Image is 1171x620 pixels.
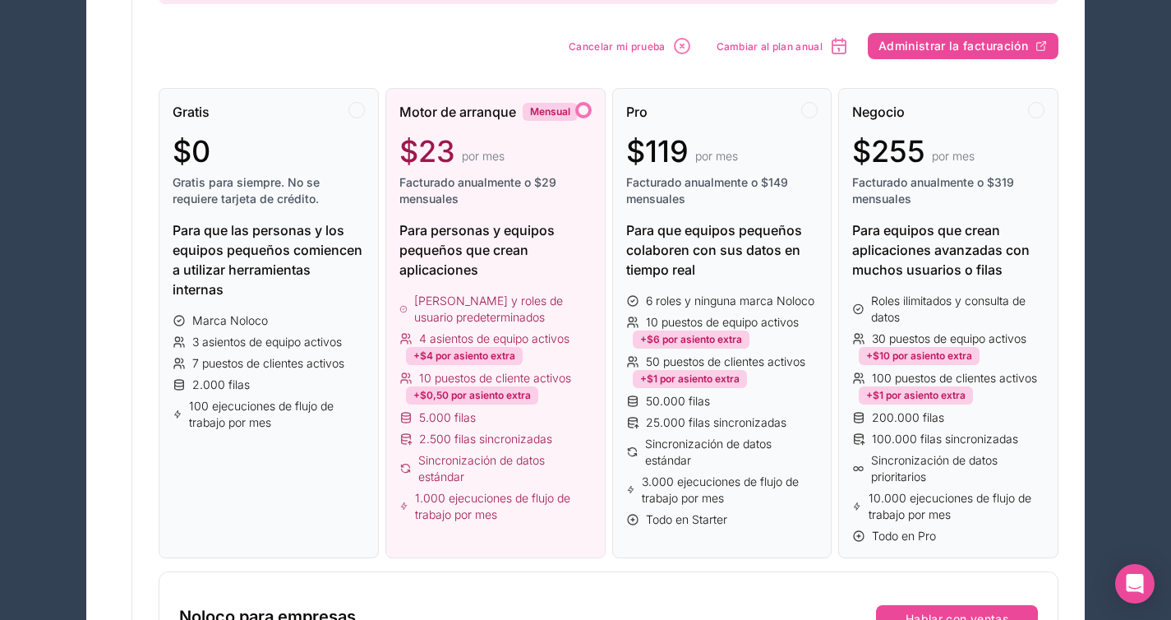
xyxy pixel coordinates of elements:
[626,175,788,206] font: Facturado anualmente o $149 mensuales
[419,432,552,446] font: 2.500 filas sincronizadas
[646,512,727,526] font: Todo en Starter
[872,371,1037,385] font: 100 puestos de clientes activos
[626,133,689,169] font: $119
[869,491,1031,521] font: 10.000 ejecuciones de flujo de trabajo por mes
[462,149,505,163] font: por mes
[852,133,925,169] font: $255
[872,432,1018,446] font: 100.000 filas sincronizadas
[189,399,334,429] font: 100 ejecuciones de flujo de trabajo por mes
[646,415,786,429] font: 25.000 filas sincronizadas
[626,104,648,120] font: Pro
[646,394,710,408] font: 50.000 filas
[871,453,998,484] font: Sincronización de datos prioritarios
[852,222,1030,278] font: Para equipos que crean aplicaciones avanzadas con muchos usuarios o filas
[173,133,210,169] font: $0
[173,175,320,206] font: Gratis para siempre. No se requiere tarjeta de crédito.
[852,175,1014,206] font: Facturado anualmente o $319 mensuales
[646,315,799,329] font: 10 puestos de equipo activos
[192,377,250,391] font: 2.000 filas
[413,389,531,401] font: +$0,50 por asiento extra
[1115,564,1155,604] div: Abrir Intercom Messenger
[866,389,966,401] font: +$1 por asiento extra
[399,104,516,120] font: Motor de arranque
[173,222,362,298] font: Para que las personas y los equipos pequeños comiencen a utilizar herramientas internas
[399,133,455,169] font: $23
[419,331,569,345] font: 4 asientos de equipo activos
[711,30,855,62] button: Cambiar al plan anual
[646,294,814,308] font: 6 roles y ninguna marca Noloco
[414,294,563,324] font: [PERSON_NAME] y roles de usuario predeterminados
[872,410,944,424] font: 200.000 filas
[173,104,210,120] font: Gratis
[419,410,476,424] font: 5.000 filas
[646,354,805,368] font: 50 puestos de clientes activos
[645,437,772,467] font: Sincronización de datos estándar
[626,222,802,278] font: Para que equipos pequeños colaboren con sus datos en tiempo real
[932,149,975,163] font: por mes
[852,104,905,120] font: Negocio
[530,105,570,118] font: Mensual
[563,30,697,62] button: Cancelar mi prueba
[872,529,936,543] font: Todo en Pro
[419,371,571,385] font: 10 puestos de cliente activos
[866,349,972,362] font: +$10 por asiento extra
[192,335,342,349] font: 3 asientos de equipo activos
[192,313,268,327] font: Marca Noloco
[569,40,665,53] font: Cancelar mi prueba
[878,39,1028,53] font: Administrar la facturación
[717,40,823,53] font: Cambiar al plan anual
[872,331,1026,345] font: 30 puestos de equipo activos
[640,333,742,345] font: +$6 por asiento extra
[695,149,738,163] font: por mes
[418,453,545,484] font: Sincronización de datos estándar
[192,356,344,370] font: 7 puestos de clientes activos
[415,491,570,521] font: 1.000 ejecuciones de flujo de trabajo por mes
[868,33,1058,59] button: Administrar la facturación
[413,349,515,362] font: +$4 por asiento extra
[642,474,799,505] font: 3.000 ejecuciones de flujo de trabajo por mes
[399,222,555,278] font: Para personas y equipos pequeños que crean aplicaciones
[871,294,1026,324] font: Roles ilimitados y consulta de datos
[399,175,556,206] font: Facturado anualmente o $29 mensuales
[640,372,740,385] font: +$1 por asiento extra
